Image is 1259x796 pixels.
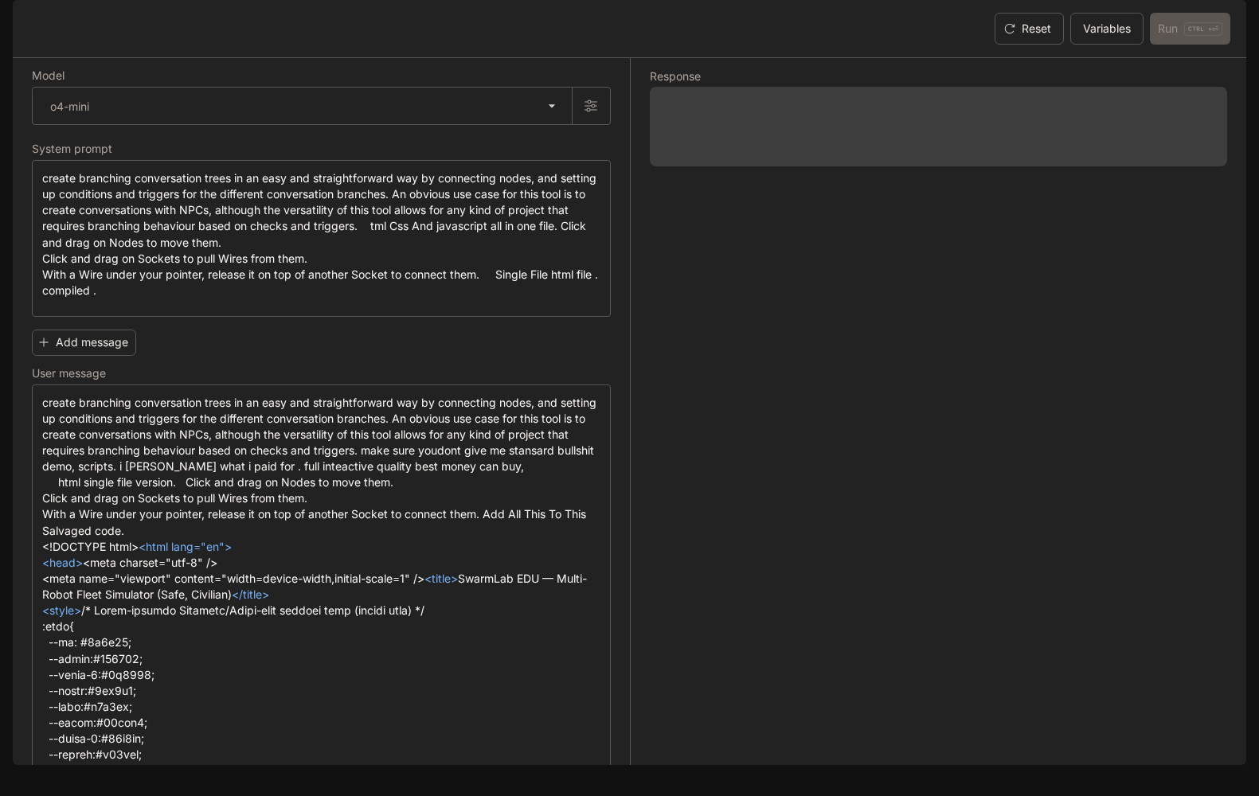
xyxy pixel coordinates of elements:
[32,70,65,81] p: Model
[32,368,106,379] p: User message
[1070,13,1144,45] button: Variables
[32,143,112,154] p: System prompt
[650,71,1228,82] h5: Response
[50,98,89,115] p: o4-mini
[33,88,572,124] div: o4-mini
[32,330,136,356] button: Add message
[995,13,1064,45] button: Reset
